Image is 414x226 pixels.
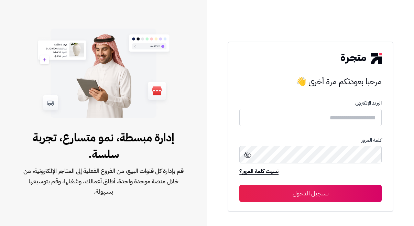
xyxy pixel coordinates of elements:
span: إدارة مبسطة، نمو متسارع، تجربة سلسة. [22,129,185,162]
a: نسيت كلمة المرور؟ [239,167,279,177]
p: البريد الإلكترونى [239,100,382,106]
button: تسجيل الدخول [239,185,382,202]
img: logo-2.png [341,53,381,64]
h3: مرحبا بعودتكم مرة أخرى 👋 [239,75,382,88]
span: قم بإدارة كل قنوات البيع، من الفروع الفعلية إلى المتاجر الإلكترونية، من خلال منصة موحدة واحدة. أط... [22,166,185,197]
p: كلمة المرور [239,138,382,143]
